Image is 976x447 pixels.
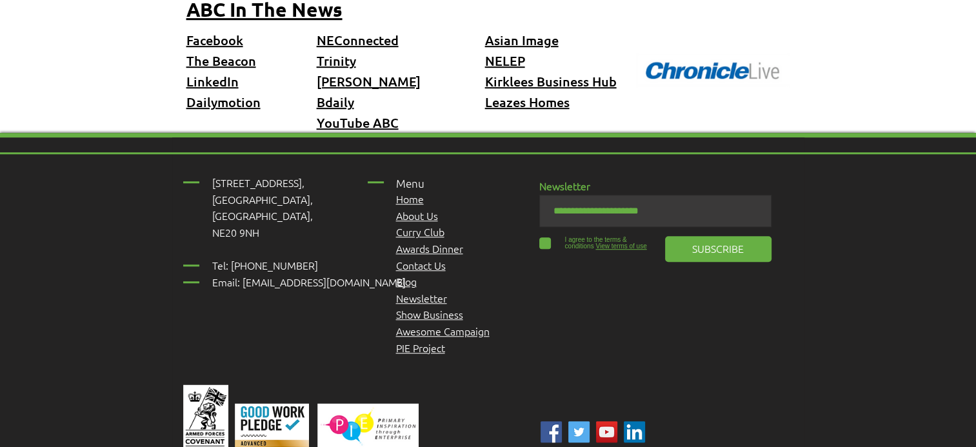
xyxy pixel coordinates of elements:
[212,192,313,206] span: [GEOGRAPHIC_DATA],
[186,73,239,90] span: LinkedIn
[485,53,525,68] a: NELEP
[595,243,646,250] span: View terms of use
[396,241,463,255] a: Awards Dinner
[212,258,406,289] span: Tel: [PHONE_NUMBER] Email: [EMAIL_ADDRESS][DOMAIN_NAME]
[568,421,590,442] img: ABC
[317,94,354,110] a: Bdaily
[396,274,417,288] a: Blog
[541,421,645,442] ul: Social Bar
[596,421,617,442] img: YouTube
[594,243,647,250] a: View terms of use
[485,73,617,90] span: Kirklees Business Hub
[539,179,590,193] span: Newsletter
[186,52,256,69] a: The Beacon
[636,53,790,89] img: chronicle logo.png
[485,94,570,110] a: Leazes Homes
[317,52,421,90] a: Trinity [PERSON_NAME]
[317,115,399,130] a: YouTube ABC
[396,324,490,338] span: Awesome Campaign
[212,208,313,223] span: [GEOGRAPHIC_DATA],
[396,224,444,239] a: Curry Club
[485,52,525,69] span: NELEP
[396,208,438,223] a: About Us
[212,225,259,239] span: NE20 9NH
[186,32,243,48] a: Facebook
[624,421,645,442] img: Linked In
[396,307,463,321] a: Show Business
[317,32,399,48] a: NEConnected
[396,341,445,355] a: PIE Project
[212,175,304,190] span: [STREET_ADDRESS],
[485,32,559,48] a: Asian Image
[186,74,239,89] a: LinkedIn
[317,114,399,131] span: YouTube ABC
[692,241,744,255] span: SUBSCRIBE
[396,192,424,206] a: Home
[396,291,447,305] a: Newsletter
[186,94,261,110] a: Dailymotion
[665,236,772,262] button: SUBSCRIBE
[396,258,446,272] a: Contact Us
[565,236,627,250] span: I agree to the terms & conditions
[541,421,562,442] img: ABC
[396,176,424,190] span: Menu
